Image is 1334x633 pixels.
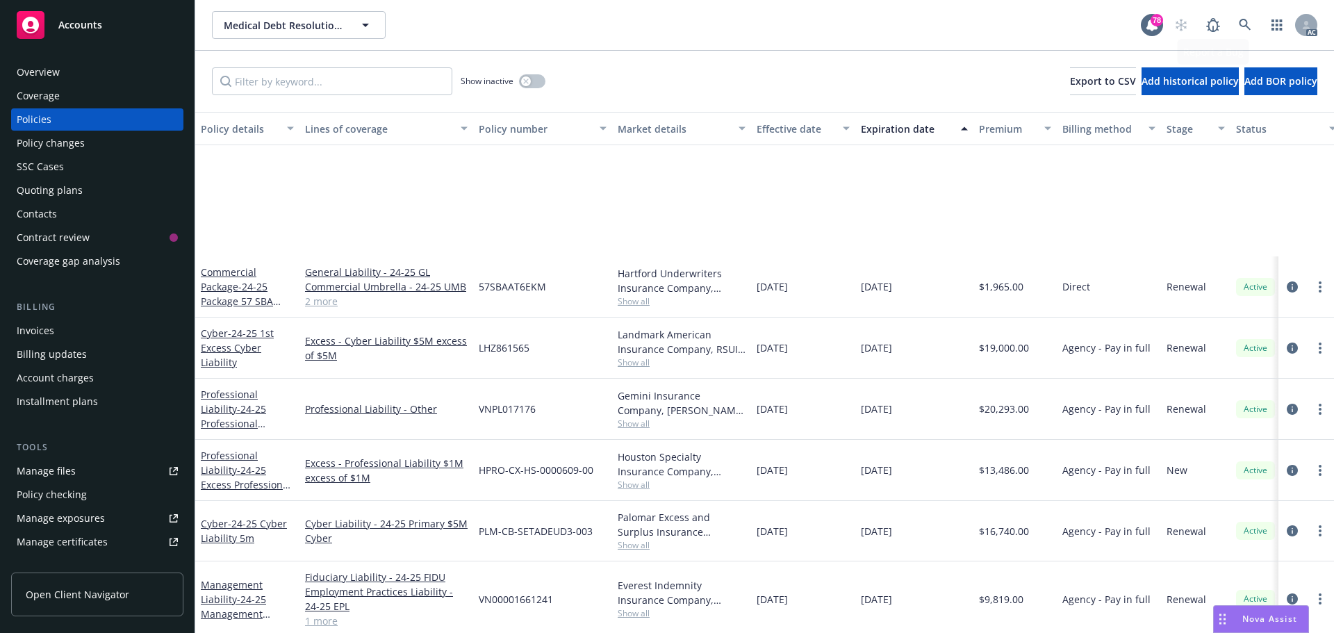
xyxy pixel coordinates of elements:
a: SSC Cases [11,156,183,178]
div: Invoices [17,320,54,342]
span: Active [1242,342,1269,354]
div: Stage [1167,122,1210,136]
div: Contract review [17,227,90,249]
button: Stage [1161,112,1230,145]
span: [DATE] [861,592,892,607]
span: Agency - Pay in full [1062,524,1151,539]
span: VN00001661241 [479,592,553,607]
span: [DATE] [861,279,892,294]
span: 57SBAAT6EKM [479,279,546,294]
button: Add BOR policy [1244,67,1317,95]
div: Policy number [479,122,591,136]
div: Coverage [17,85,60,107]
div: Market details [618,122,730,136]
span: Add historical policy [1142,74,1239,88]
a: Search [1231,11,1259,39]
div: Gemini Insurance Company, [PERSON_NAME] Corporation, RT Specialty Insurance Services, LLC (RSG Sp... [618,388,746,418]
a: Professional Liability - Other [305,402,468,416]
a: Manage exposures [11,507,183,529]
a: Coverage [11,85,183,107]
a: Report a Bug [1199,11,1227,39]
a: Excess - Professional Liability $1M excess of $1M [305,456,468,485]
a: circleInformation [1284,591,1301,607]
button: Add historical policy [1142,67,1239,95]
a: Manage files [11,460,183,482]
span: Renewal [1167,340,1206,355]
div: Manage files [17,460,76,482]
div: Billing method [1062,122,1140,136]
div: Everest Indemnity Insurance Company, Everest, RT Specialty Insurance Services, LLC (RSG Specialty... [618,578,746,607]
a: Contract review [11,227,183,249]
span: [DATE] [757,592,788,607]
span: Nova Assist [1242,613,1297,625]
span: LHZ861565 [479,340,529,355]
div: SSC Cases [17,156,64,178]
span: Renewal [1167,402,1206,416]
div: Billing [11,300,183,314]
a: Excess - Cyber Liability $5M excess of $5M [305,334,468,363]
span: [DATE] [861,463,892,477]
div: Manage claims [17,554,87,577]
a: Policies [11,108,183,131]
div: Policy changes [17,132,85,154]
span: Accounts [58,19,102,31]
div: Installment plans [17,391,98,413]
button: Policy details [195,112,299,145]
span: $16,740.00 [979,524,1029,539]
a: Cyber [201,327,274,369]
a: Professional Liability [201,388,266,445]
div: Lines of coverage [305,122,452,136]
span: Renewal [1167,524,1206,539]
a: circleInformation [1284,340,1301,356]
a: Accounts [11,6,183,44]
span: - 24-25 1st Excess Cyber Liability [201,327,274,369]
div: Contacts [17,203,57,225]
div: Tools [11,441,183,454]
span: Agency - Pay in full [1062,402,1151,416]
span: [DATE] [861,340,892,355]
a: more [1312,401,1328,418]
a: Employment Practices Liability - 24-25 EPL [305,584,468,614]
a: General Liability - 24-25 GL [305,265,468,279]
div: Manage exposures [17,507,105,529]
span: Open Client Navigator [26,587,129,602]
span: - 24-25 Cyber Liability 5m [201,517,287,545]
button: Billing method [1057,112,1161,145]
span: VNPL017176 [479,402,536,416]
span: Active [1242,593,1269,605]
a: Switch app [1263,11,1291,39]
span: Show inactive [461,75,513,87]
span: Show all [618,295,746,307]
a: Quoting plans [11,179,183,202]
span: [DATE] [861,402,892,416]
div: Overview [17,61,60,83]
a: circleInformation [1284,523,1301,539]
button: Lines of coverage [299,112,473,145]
span: [DATE] [757,524,788,539]
input: Filter by keyword... [212,67,452,95]
div: Premium [979,122,1036,136]
button: Expiration date [855,112,973,145]
span: $19,000.00 [979,340,1029,355]
button: Policy number [473,112,612,145]
a: Policy checking [11,484,183,506]
a: Cyber Liability - 24-25 Primary $5M Cyber [305,516,468,545]
div: Houston Specialty Insurance Company, Houston Specialty Insurance Company, RT Specialty Insurance ... [618,450,746,479]
a: Fiduciary Liability - 24-25 FIDU [305,570,468,584]
a: more [1312,279,1328,295]
span: Add BOR policy [1244,74,1317,88]
a: Start snowing [1167,11,1195,39]
div: Billing updates [17,343,87,365]
span: Export to CSV [1070,74,1136,88]
button: Medical Debt Resolution, Inc. [212,11,386,39]
span: Renewal [1167,592,1206,607]
span: HPRO-CX-HS-0000609-00 [479,463,593,477]
a: circleInformation [1284,462,1301,479]
a: more [1312,523,1328,539]
span: [DATE] [757,340,788,355]
span: Show all [618,607,746,619]
button: Premium [973,112,1057,145]
div: Drag to move [1214,606,1231,632]
span: Direct [1062,279,1090,294]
